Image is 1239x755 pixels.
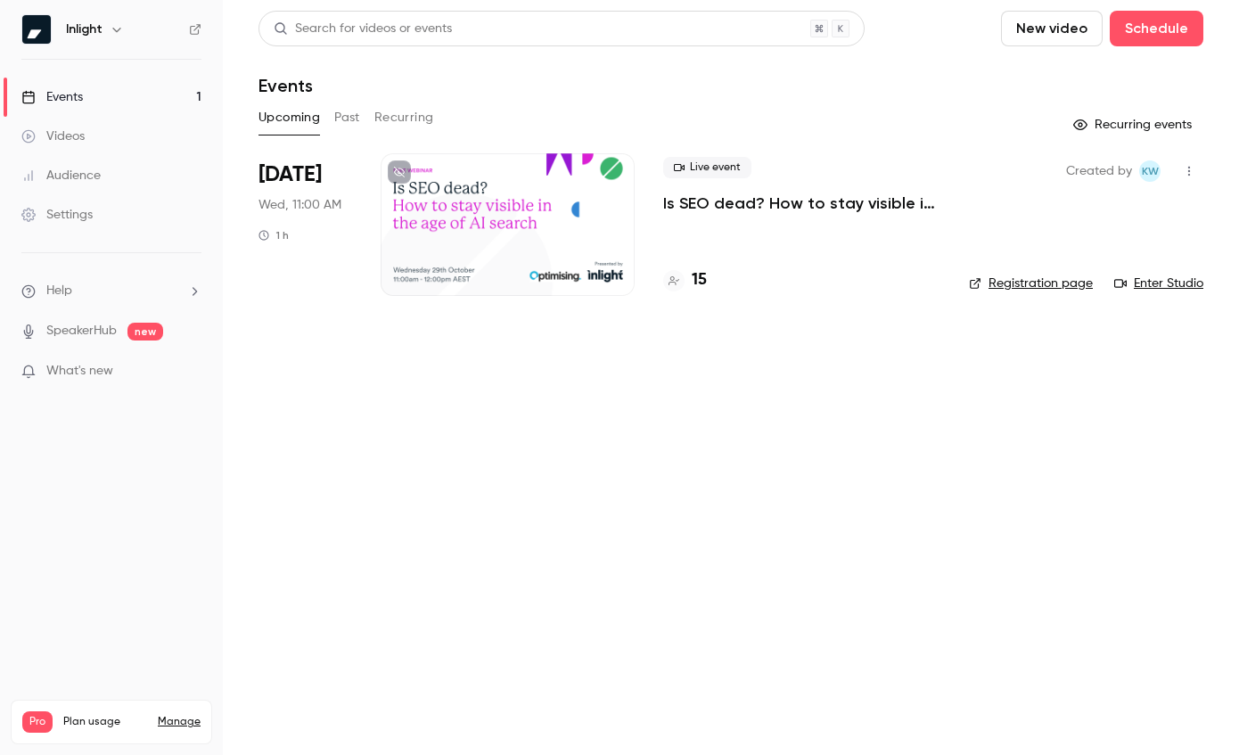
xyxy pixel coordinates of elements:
[258,196,341,214] span: Wed, 11:00 AM
[374,103,434,132] button: Recurring
[969,275,1093,292] a: Registration page
[1142,160,1159,182] span: KW
[46,362,113,381] span: What's new
[258,160,322,189] span: [DATE]
[21,88,83,106] div: Events
[1114,275,1203,292] a: Enter Studio
[63,715,147,729] span: Plan usage
[1110,11,1203,46] button: Schedule
[22,15,51,44] img: Inlight
[692,268,707,292] h4: 15
[663,193,940,214] a: Is SEO dead? How to stay visible in the age of AI search
[21,127,85,145] div: Videos
[46,282,72,300] span: Help
[258,103,320,132] button: Upcoming
[21,167,101,185] div: Audience
[127,323,163,341] span: new
[258,75,313,96] h1: Events
[1066,160,1132,182] span: Created by
[158,715,201,729] a: Manage
[258,153,352,296] div: Oct 29 Wed, 11:00 AM (Australia/Melbourne)
[46,322,117,341] a: SpeakerHub
[21,206,93,224] div: Settings
[1065,111,1203,139] button: Recurring events
[1001,11,1103,46] button: New video
[258,228,289,242] div: 1 h
[663,268,707,292] a: 15
[22,711,53,733] span: Pro
[21,282,201,300] li: help-dropdown-opener
[66,21,103,38] h6: Inlight
[663,157,751,178] span: Live event
[274,20,452,38] div: Search for videos or events
[334,103,360,132] button: Past
[1139,160,1161,182] span: Kat Walker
